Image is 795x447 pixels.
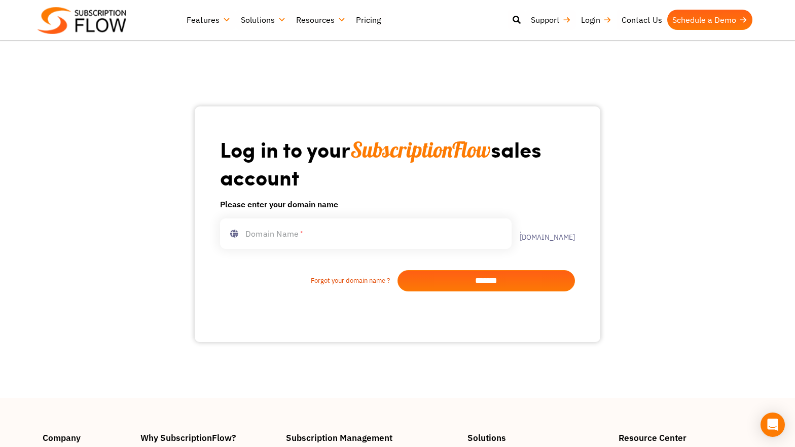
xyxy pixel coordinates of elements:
[467,433,608,442] h4: Solutions
[286,433,457,442] h4: Subscription Management
[576,10,617,30] a: Login
[617,10,667,30] a: Contact Us
[512,227,575,241] label: .[DOMAIN_NAME]
[350,136,491,163] span: SubscriptionFlow
[526,10,576,30] a: Support
[667,10,752,30] a: Schedule a Demo
[182,10,236,30] a: Features
[220,198,575,210] h6: Please enter your domain name
[220,276,397,286] a: Forgot your domain name ?
[291,10,351,30] a: Resources
[43,433,130,442] h4: Company
[140,433,276,442] h4: Why SubscriptionFlow?
[761,413,785,437] div: Open Intercom Messenger
[351,10,386,30] a: Pricing
[220,136,575,190] h1: Log in to your sales account
[619,433,752,442] h4: Resource Center
[236,10,291,30] a: Solutions
[38,7,126,34] img: Subscriptionflow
